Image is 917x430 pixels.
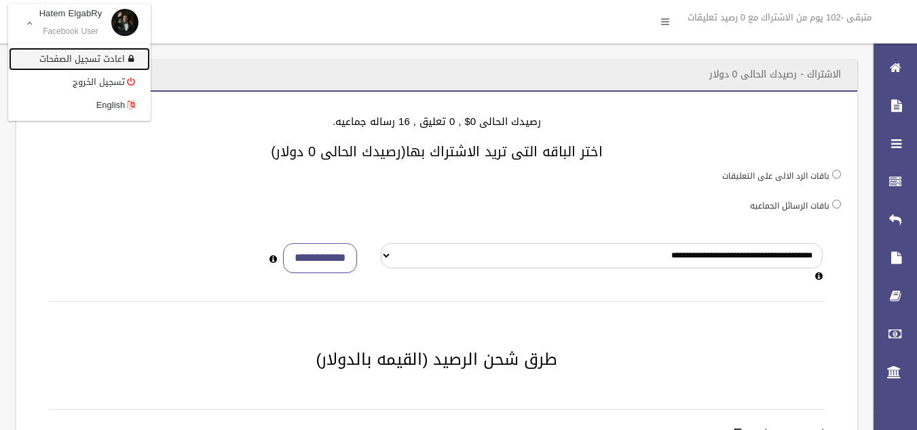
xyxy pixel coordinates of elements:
small: Facebook User [39,26,102,37]
h2: طرق شحن الرصيد (القيمه بالدولار) [33,351,841,368]
header: الاشتراك - رصيدك الحالى 0 دولار [693,61,857,88]
label: باقات الرسائل الجماعيه [750,198,829,213]
a: تسجيل الخروج [9,71,150,94]
h4: رصيدك الحالى 0$ , 0 تعليق , 16 رساله جماعيه. [33,116,841,128]
a: Hatem ElgabRy Facebook User [8,4,151,45]
a: English [9,94,150,117]
a: اعادت تسجيل الصفحات [9,48,150,71]
label: باقات الرد الالى على التعليقات [722,168,829,183]
h3: اختر الباقه التى تريد الاشتراك بها(رصيدك الحالى 0 دولار) [33,144,841,159]
p: Hatem ElgabRy [39,8,102,18]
